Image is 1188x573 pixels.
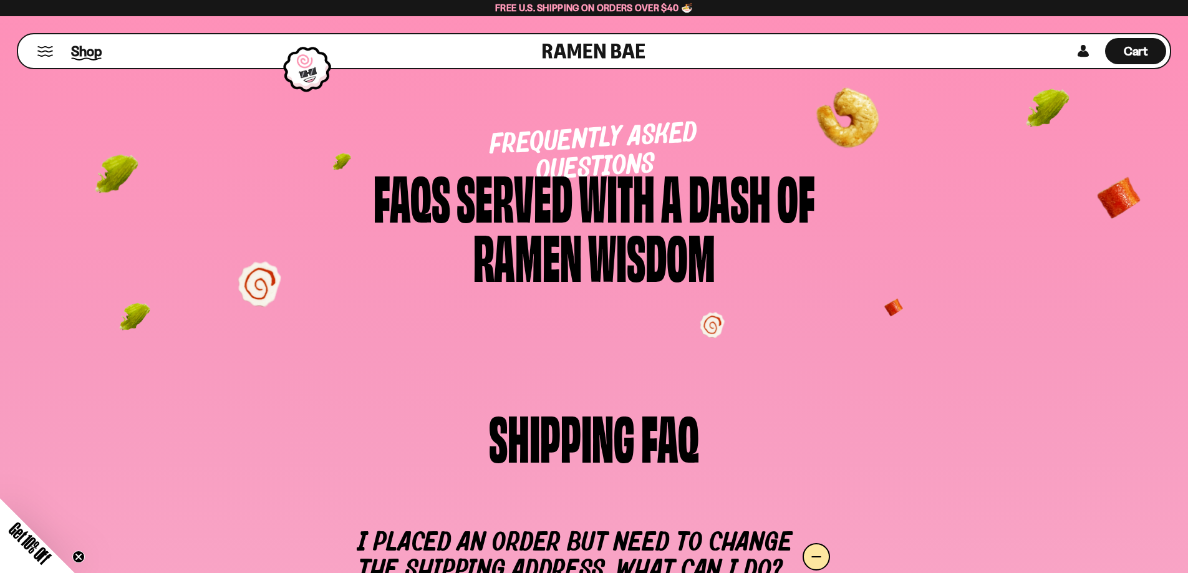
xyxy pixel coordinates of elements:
span: Shop [71,42,102,60]
div: of [777,166,815,225]
span: Free U.S. Shipping on Orders over $40 🍜 [495,2,693,14]
div: Wisdom [588,225,715,284]
span: Frequently Asked Questions [488,119,698,185]
div: Dash [688,166,771,225]
span: Get 10% Off [6,519,54,567]
button: Mobile Menu Trigger [37,46,54,57]
div: with [579,166,655,225]
div: a [661,166,682,225]
span: Cart [1124,44,1148,59]
div: FAQs [374,166,450,225]
div: Cart [1105,34,1166,68]
div: Ramen [473,225,582,284]
div: FAQ [641,406,699,465]
button: Close teaser [72,551,85,563]
a: Shop [71,37,102,65]
div: SHIPPING [489,406,635,465]
div: Served [456,166,572,225]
